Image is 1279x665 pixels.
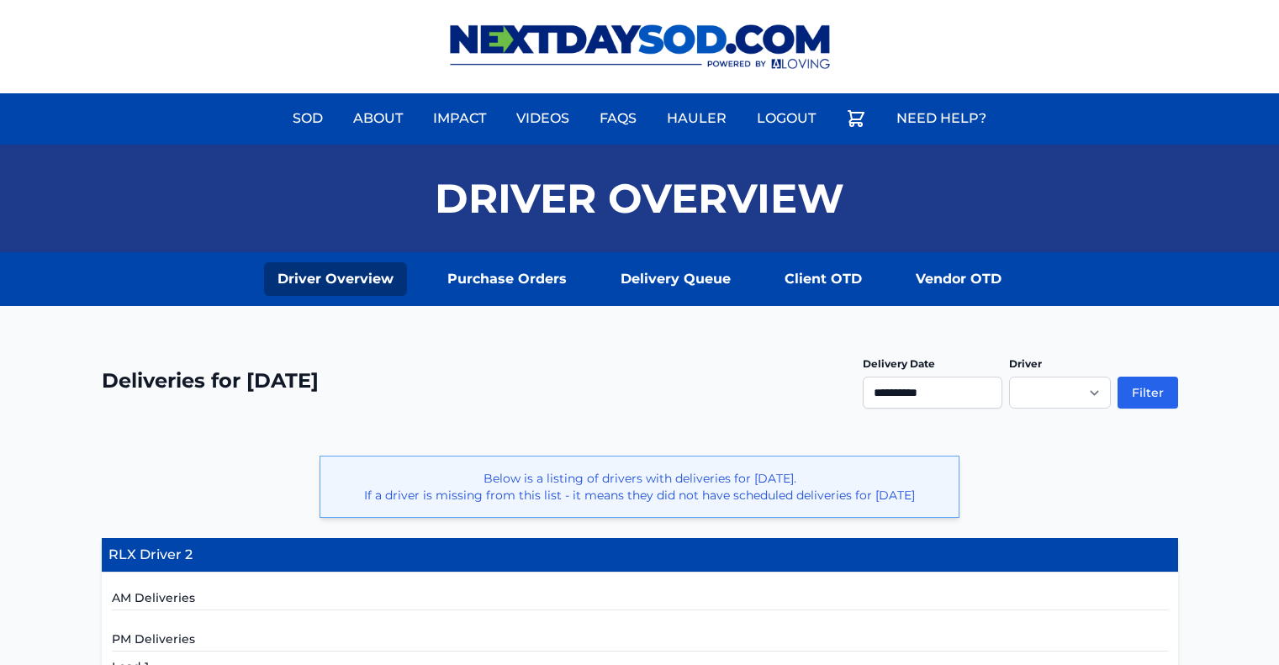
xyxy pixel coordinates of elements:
[264,262,407,296] a: Driver Overview
[434,262,580,296] a: Purchase Orders
[343,98,413,139] a: About
[112,631,1168,652] h5: PM Deliveries
[102,367,319,394] h2: Deliveries for [DATE]
[657,98,737,139] a: Hauler
[423,98,496,139] a: Impact
[506,98,579,139] a: Videos
[747,98,826,139] a: Logout
[589,98,647,139] a: FAQs
[886,98,996,139] a: Need Help?
[112,589,1168,610] h5: AM Deliveries
[334,470,945,504] p: Below is a listing of drivers with deliveries for [DATE]. If a driver is missing from this list -...
[607,262,744,296] a: Delivery Queue
[902,262,1015,296] a: Vendor OTD
[863,357,935,370] label: Delivery Date
[283,98,333,139] a: Sod
[102,538,1178,573] h4: RLX Driver 2
[771,262,875,296] a: Client OTD
[435,178,844,219] h1: Driver Overview
[1118,377,1178,409] button: Filter
[1009,357,1042,370] label: Driver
